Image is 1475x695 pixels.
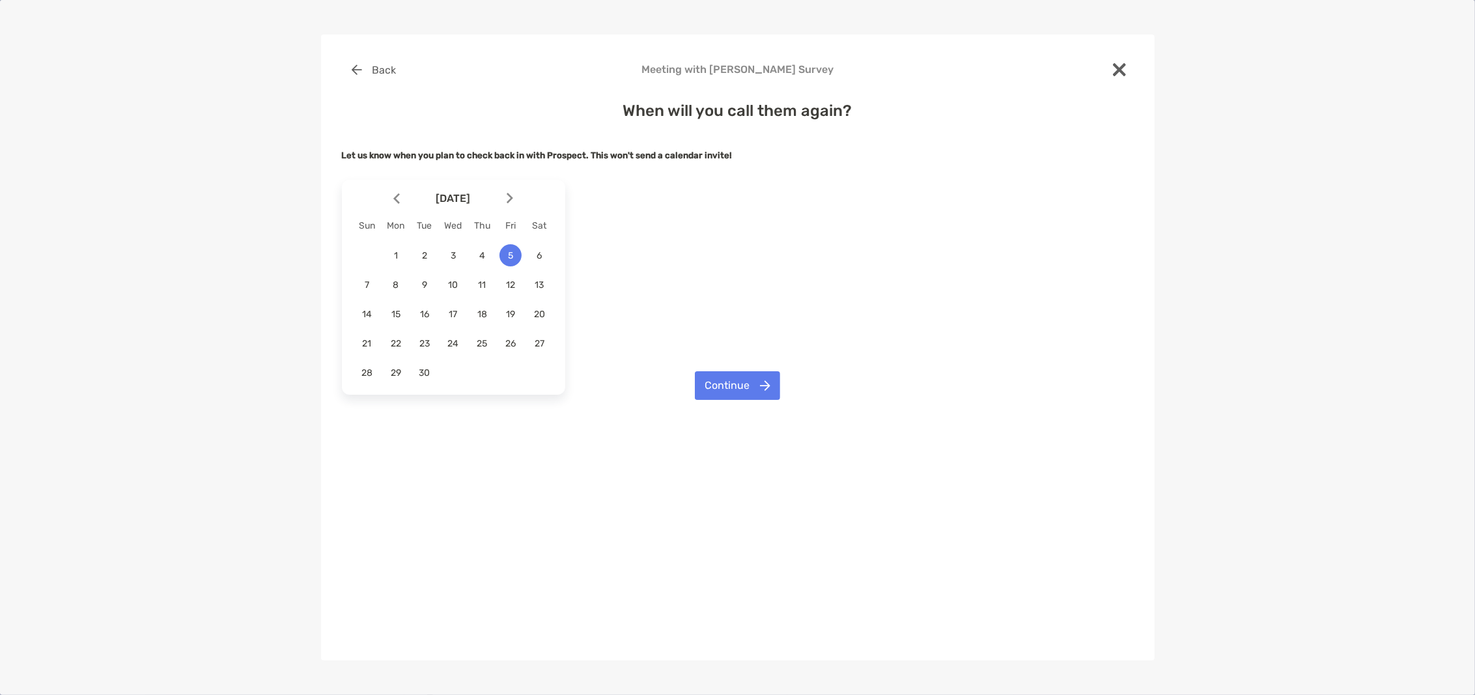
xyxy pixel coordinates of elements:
div: Thu [468,220,496,231]
h4: Meeting with [PERSON_NAME] Survey [342,63,1134,76]
div: Fri [496,220,525,231]
span: 2 [414,250,436,261]
span: 14 [356,309,378,320]
button: Back [342,55,406,84]
span: 21 [356,338,378,349]
span: 17 [442,309,464,320]
button: Continue [695,371,780,400]
div: Sat [525,220,554,231]
span: 8 [385,279,407,291]
span: 27 [528,338,550,349]
span: 30 [414,367,436,378]
img: button icon [760,380,770,391]
h4: When will you call them again? [342,102,1134,120]
h5: Let us know when you plan to check back in with Prospect. [342,150,1134,160]
img: Arrow icon [393,193,400,204]
span: 15 [385,309,407,320]
span: 9 [414,279,436,291]
span: 20 [528,309,550,320]
span: 7 [356,279,378,291]
span: 10 [442,279,464,291]
span: 11 [471,279,493,291]
span: [DATE] [402,192,504,205]
div: Sun [353,220,382,231]
div: Wed [439,220,468,231]
span: 3 [442,250,464,261]
div: Mon [382,220,410,231]
span: 16 [414,309,436,320]
span: 6 [528,250,550,261]
span: 29 [385,367,407,378]
span: 5 [499,250,522,261]
span: 28 [356,367,378,378]
strong: This won't send a calendar invite! [591,150,733,160]
span: 4 [471,250,493,261]
span: 13 [528,279,550,291]
div: Tue [410,220,439,231]
img: close modal [1113,63,1126,76]
span: 1 [385,250,407,261]
span: 25 [471,338,493,349]
span: 18 [471,309,493,320]
span: 19 [499,309,522,320]
img: Arrow icon [507,193,513,204]
span: 12 [499,279,522,291]
span: 23 [414,338,436,349]
span: 22 [385,338,407,349]
span: 26 [499,338,522,349]
span: 24 [442,338,464,349]
img: button icon [352,64,362,75]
